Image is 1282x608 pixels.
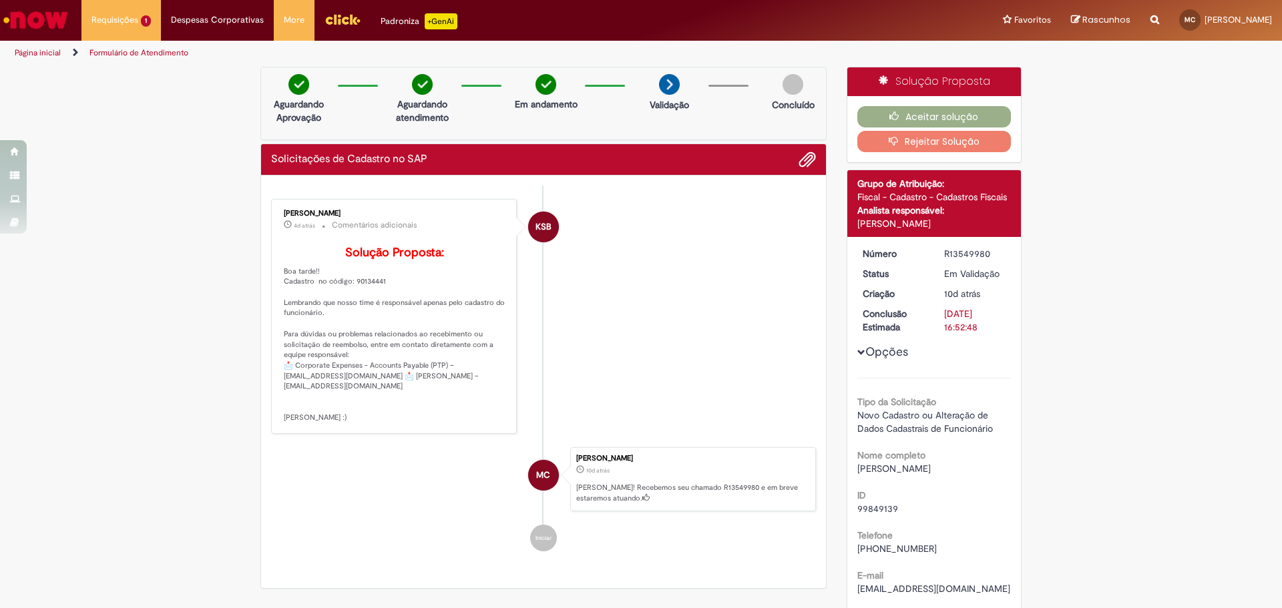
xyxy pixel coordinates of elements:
[1185,15,1195,24] span: MC
[271,154,427,166] h2: Solicitações de Cadastro no SAP Histórico de tíquete
[381,13,457,29] div: Padroniza
[89,47,188,58] a: Formulário de Atendimento
[857,489,866,501] b: ID
[944,307,1006,334] div: [DATE] 16:52:48
[659,74,680,95] img: arrow-next.png
[857,543,937,555] span: [PHONE_NUMBER]
[847,67,1022,96] div: Solução Proposta
[857,131,1012,152] button: Rejeitar Solução
[10,41,845,65] ul: Trilhas de página
[91,13,138,27] span: Requisições
[772,98,815,111] p: Concluído
[284,246,506,423] p: Boa tarde!! Cadastro no código: 90134441 Lembrando que nosso time é responsável apenas pelo cadas...
[576,483,809,503] p: [PERSON_NAME]! Recebemos seu chamado R13549980 e em breve estaremos atuando.
[271,186,816,565] ul: Histórico de tíquete
[536,211,552,243] span: KSB
[515,97,578,111] p: Em andamento
[271,447,816,511] li: Mateus Junior Cassaniga
[857,409,993,434] span: Novo Cadastro ou Alteração de Dados Cadastrais de Funcionário
[853,307,935,334] dt: Conclusão Estimada
[857,177,1012,190] div: Grupo de Atribuição:
[853,267,935,280] dt: Status
[528,212,559,242] div: Karina Santos Barboza
[536,74,556,95] img: check-circle-green.png
[853,287,935,300] dt: Criação
[783,74,803,95] img: img-circle-grey.png
[332,220,417,231] small: Comentários adicionais
[294,222,315,230] span: 4d atrás
[345,245,444,260] b: Solução Proposta:
[1082,13,1130,26] span: Rascunhos
[171,13,264,27] span: Despesas Corporativas
[857,106,1012,127] button: Aceitar solução
[1071,14,1130,27] a: Rascunhos
[650,98,689,111] p: Validação
[390,97,455,124] p: Aguardando atendimento
[944,287,1006,300] div: 19/09/2025 10:52:45
[15,47,61,58] a: Página inicial
[325,9,361,29] img: click_logo_yellow_360x200.png
[944,288,980,300] time: 19/09/2025 10:52:45
[944,267,1006,280] div: Em Validação
[853,247,935,260] dt: Número
[857,529,893,541] b: Telefone
[288,74,309,95] img: check-circle-green.png
[799,151,816,168] button: Adicionar anexos
[857,217,1012,230] div: [PERSON_NAME]
[1,7,70,33] img: ServiceNow
[857,503,898,515] span: 99849139
[536,459,550,491] span: MC
[425,13,457,29] p: +GenAi
[586,467,610,475] time: 19/09/2025 10:52:45
[857,449,925,461] b: Nome completo
[1205,14,1272,25] span: [PERSON_NAME]
[857,190,1012,204] div: Fiscal - Cadastro - Cadastros Fiscais
[576,454,809,463] div: [PERSON_NAME]
[857,569,883,581] b: E-mail
[141,15,151,27] span: 1
[857,204,1012,217] div: Analista responsável:
[857,583,1010,595] span: [EMAIL_ADDRESS][DOMAIN_NAME]
[944,288,980,300] span: 10d atrás
[412,74,433,95] img: check-circle-green.png
[284,210,506,218] div: [PERSON_NAME]
[294,222,315,230] time: 25/09/2025 15:07:51
[1014,13,1051,27] span: Favoritos
[857,396,936,408] b: Tipo da Solicitação
[944,247,1006,260] div: R13549980
[528,460,559,491] div: Mateus Junior Cassaniga
[857,463,931,475] span: [PERSON_NAME]
[266,97,331,124] p: Aguardando Aprovação
[586,467,610,475] span: 10d atrás
[284,13,304,27] span: More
